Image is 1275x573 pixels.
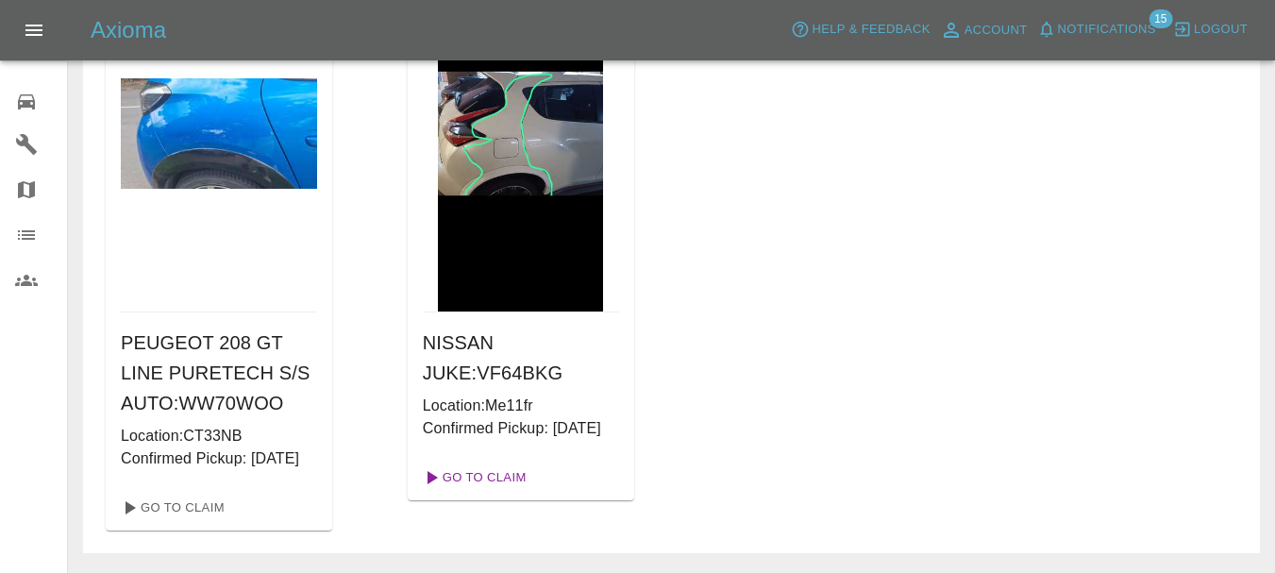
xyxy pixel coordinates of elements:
p: Confirmed Pickup: [DATE] [121,447,317,470]
p: Confirmed Pickup: [DATE] [423,417,619,440]
button: Notifications [1032,15,1161,44]
span: Logout [1194,19,1248,41]
button: Help & Feedback [786,15,934,44]
p: Location: CT33NB [121,425,317,447]
a: Go To Claim [113,493,229,523]
h6: NISSAN JUKE : VF64BKG [423,328,619,388]
span: Notifications [1058,19,1156,41]
button: Open drawer [11,8,57,53]
h5: Axioma [91,15,166,45]
h6: PEUGEOT 208 GT LINE PURETECH S/S AUTO : WW70WOO [121,328,317,418]
span: Help & Feedback [812,19,930,41]
p: Location: Me11fr [423,395,619,417]
a: Go To Claim [415,463,531,493]
span: Account [965,20,1028,42]
a: Account [935,15,1032,45]
button: Logout [1168,15,1252,44]
span: 15 [1149,9,1172,28]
